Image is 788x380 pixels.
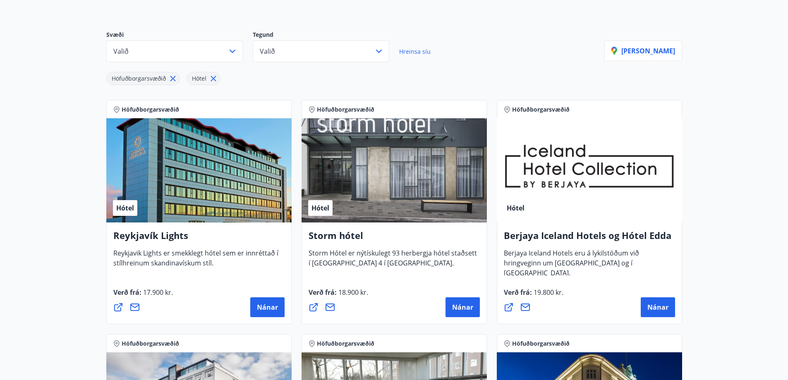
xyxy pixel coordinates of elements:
[399,48,431,55] span: Hreinsa síu
[641,297,675,317] button: Nánar
[337,288,368,297] span: 18.900 kr.
[309,249,477,274] span: Storm Hótel er nýtískulegt 93 herbergja hótel staðsett í [GEOGRAPHIC_DATA] 4 í [GEOGRAPHIC_DATA].
[647,303,668,312] span: Nánar
[106,41,243,62] button: Valið
[253,31,399,41] p: Tegund
[309,229,480,248] h4: Storm hótel
[113,249,278,274] span: Reykjavik Lights er smekklegt hótel sem er innréttað í stílhreinum skandinavískum stíl.
[253,41,389,62] button: Valið
[106,31,253,41] p: Svæði
[113,288,173,304] span: Verð frá :
[317,339,374,348] span: Höfuðborgarsvæðið
[192,74,206,82] span: Hótel
[116,203,134,213] span: Hótel
[257,303,278,312] span: Nánar
[113,229,285,248] h4: Reykjavík Lights
[507,203,525,213] span: Hótel
[611,46,675,55] p: [PERSON_NAME]
[311,203,329,213] span: Hótel
[260,47,275,56] span: Valið
[504,288,563,304] span: Verð frá :
[604,41,682,61] button: [PERSON_NAME]
[512,339,570,348] span: Höfuðborgarsvæðið
[113,47,129,56] span: Valið
[106,72,180,85] div: Höfuðborgarsvæðið
[122,105,179,114] span: Höfuðborgarsvæðið
[452,303,473,312] span: Nánar
[141,288,173,297] span: 17.900 kr.
[187,72,220,85] div: Hótel
[532,288,563,297] span: 19.800 kr.
[504,229,675,248] h4: Berjaya Iceland Hotels og Hótel Edda
[317,105,374,114] span: Höfuðborgarsvæðið
[122,339,179,348] span: Höfuðborgarsvæðið
[512,105,570,114] span: Höfuðborgarsvæðið
[309,288,368,304] span: Verð frá :
[445,297,480,317] button: Nánar
[112,74,166,82] span: Höfuðborgarsvæðið
[504,249,639,284] span: Berjaya Iceland Hotels eru á lykilstöðum við hringveginn um [GEOGRAPHIC_DATA] og í [GEOGRAPHIC_DA...
[250,297,285,317] button: Nánar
